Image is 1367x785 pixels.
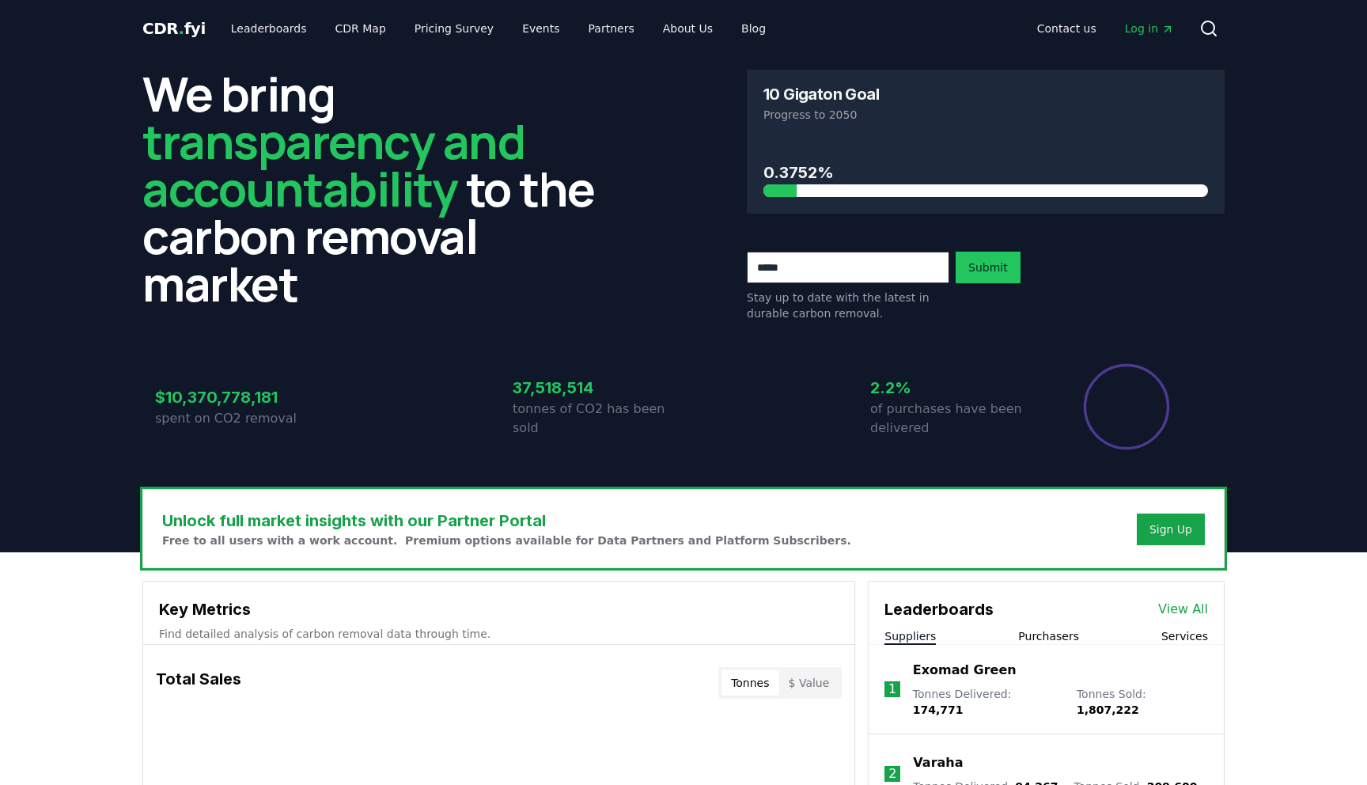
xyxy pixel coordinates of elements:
[1082,362,1171,451] div: Percentage of sales delivered
[218,14,778,43] nav: Main
[1125,21,1174,36] span: Log in
[763,107,1208,123] p: Progress to 2050
[576,14,647,43] a: Partners
[218,14,320,43] a: Leaderboards
[913,686,1061,718] p: Tonnes Delivered :
[159,597,839,621] h3: Key Metrics
[179,19,184,38] span: .
[1149,521,1192,537] a: Sign Up
[884,597,994,621] h3: Leaderboards
[721,670,778,696] button: Tonnes
[155,385,326,409] h3: $10,370,778,181
[142,17,206,40] a: CDR.fyi
[870,400,1041,438] p: of purchases have been delivered
[1024,14,1109,43] a: Contact us
[509,14,572,43] a: Events
[1137,514,1205,545] button: Sign Up
[888,764,896,783] p: 2
[884,628,936,644] button: Suppliers
[142,70,620,307] h2: We bring to the carbon removal market
[1077,703,1139,716] span: 1,807,222
[162,509,851,533] h3: Unlock full market insights with our Partner Portal
[142,19,206,38] span: CDR fyi
[162,533,851,548] p: Free to all users with a work account. Premium options available for Data Partners and Platform S...
[650,14,725,43] a: About Us
[513,400,683,438] p: tonnes of CO2 has been sold
[323,14,399,43] a: CDR Map
[1024,14,1187,43] nav: Main
[763,161,1208,184] h3: 0.3752%
[763,86,879,102] h3: 10 Gigaton Goal
[747,290,949,321] p: Stay up to date with the latest in durable carbon removal.
[729,14,778,43] a: Blog
[1018,628,1079,644] button: Purchasers
[513,376,683,400] h3: 37,518,514
[913,703,964,716] span: 174,771
[913,753,963,772] a: Varaha
[870,376,1041,400] h3: 2.2%
[1112,14,1187,43] a: Log in
[155,409,326,428] p: spent on CO2 removal
[1161,628,1208,644] button: Services
[913,661,1017,680] a: Exomad Green
[402,14,506,43] a: Pricing Survey
[142,108,524,221] span: transparency and accountability
[159,626,839,642] p: Find detailed analysis of carbon removal data through time.
[888,680,896,699] p: 1
[156,667,241,699] h3: Total Sales
[1077,686,1208,718] p: Tonnes Sold :
[956,252,1021,283] button: Submit
[779,670,839,696] button: $ Value
[1158,600,1208,619] a: View All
